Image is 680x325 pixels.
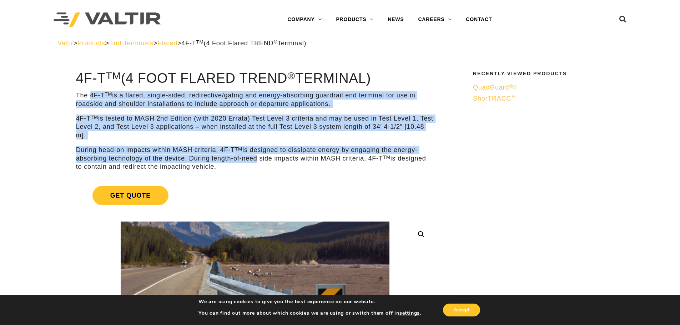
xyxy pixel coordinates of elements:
[459,12,499,27] a: CONTACT
[91,115,98,120] sup: TM
[443,304,480,316] button: Accept
[198,299,421,305] p: We are using cookies to give you the best experience on our website.
[76,115,434,139] p: 4F-T is tested to MASH 2nd Edition (with 2020 Errata) Test Level 3 criteria and may be used in Te...
[511,95,516,100] sup: ™
[381,12,411,27] a: NEWS
[473,95,618,103] a: ShorTRACC™
[181,40,306,47] span: 4F-T (4 Foot Flared TREND Terminal)
[106,70,121,81] sup: TM
[473,83,618,92] a: QuadGuard®II
[399,310,420,316] button: settings
[196,39,204,45] sup: TM
[77,40,105,47] a: Products
[280,12,329,27] a: COMPANY
[157,40,177,47] a: Flared
[109,40,153,47] a: End Terminals
[198,310,421,316] p: You can find out more about which cookies we are using or switch them off in .
[383,154,391,160] sup: TM
[105,91,112,97] sup: TM
[57,40,73,47] a: Valtir
[76,146,434,171] p: During head-on impacts within MASH criteria, 4F-T is designed to dissipate energy by engaging the...
[235,146,242,152] sup: TM
[92,186,168,205] span: Get Quote
[76,177,434,214] a: Get Quote
[273,39,277,45] sup: ®
[473,95,517,102] span: ShorTRACC
[509,83,513,89] sup: ®
[287,70,295,81] sup: ®
[76,71,434,86] h1: 4F-T (4 Foot Flared TREND Terminal)
[329,12,381,27] a: PRODUCTS
[411,12,459,27] a: CAREERS
[76,91,434,108] p: The 4F-T is a flared, single-sided, redirective/gating and energy-absorbing guardrail end termina...
[473,71,618,76] h2: Recently Viewed Products
[54,12,161,27] img: Valtir
[473,84,517,91] span: QuadGuard II
[57,39,623,47] div: > > > >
